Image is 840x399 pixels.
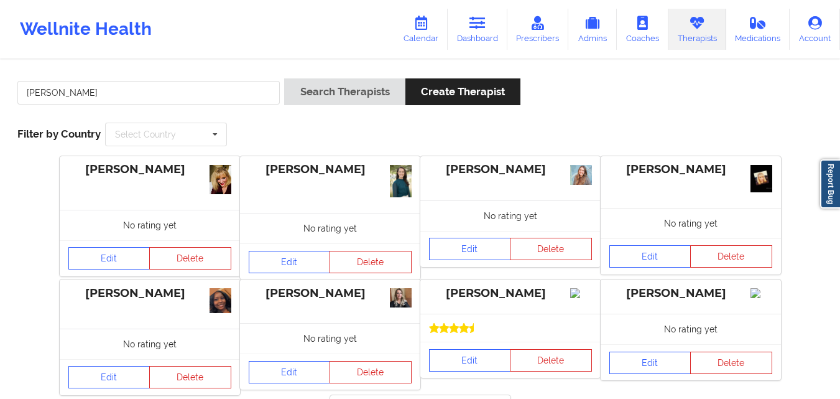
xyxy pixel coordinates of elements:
[609,352,691,374] a: Edit
[405,78,520,105] button: Create Therapist
[249,286,412,301] div: [PERSON_NAME]
[17,128,101,140] span: Filter by Country
[149,366,231,388] button: Delete
[249,361,331,383] a: Edit
[570,288,592,298] img: Image%2Fplaceholer-image.png
[750,288,772,298] img: Image%2Fplaceholer-image.png
[390,165,412,198] img: Shannon-Stern-18072---small_copy.jpeg
[609,245,691,268] a: Edit
[690,245,772,268] button: Delete
[249,162,412,177] div: [PERSON_NAME]
[60,210,240,240] div: No rating yet
[601,314,781,344] div: No rating yet
[570,165,592,185] img: OP9ef5BmCbKD8k2-rMwR19F6eF-NTvJjzIfUG2qEUGY.jpeg
[68,162,231,177] div: [PERSON_NAME]
[115,130,176,139] div: Select Country
[429,349,511,372] a: Edit
[668,9,726,50] a: Therapists
[609,286,772,301] div: [PERSON_NAME]
[429,238,511,260] a: Edit
[420,200,601,231] div: No rating yet
[609,162,772,177] div: [PERSON_NAME]
[510,349,592,372] button: Delete
[60,329,240,359] div: No rating yet
[750,165,772,192] img: bc142016-1f0e-44d2-8f96-5e3f6422bc7d59095A0F-0B0D-4C3B-B763-6330F0A39792.jpeg
[510,238,592,260] button: Delete
[394,9,448,50] a: Calendar
[448,9,507,50] a: Dashboard
[601,208,781,238] div: No rating yet
[17,81,280,105] input: Search Keywords
[726,9,790,50] a: Medications
[68,366,150,388] a: Edit
[149,247,231,270] button: Delete
[240,213,420,243] div: No rating yet
[690,352,772,374] button: Delete
[429,286,592,301] div: [PERSON_NAME]
[330,251,412,273] button: Delete
[249,251,331,273] a: Edit
[240,323,420,354] div: No rating yet
[568,9,617,50] a: Admins
[284,78,405,105] button: Search Therapists
[210,165,231,194] img: c4ccde13-9037-4bfc-893d-a172a1316218IMG_5028.jpeg
[68,247,150,270] a: Edit
[330,361,412,383] button: Delete
[68,286,231,301] div: [PERSON_NAME]
[617,9,668,50] a: Coaches
[820,159,840,209] a: Report Bug
[390,288,412,307] img: IMG_3493.jpeg
[210,288,231,312] img: View_recent_photos_(3).png
[429,162,592,177] div: [PERSON_NAME]
[790,9,840,50] a: Account
[507,9,569,50] a: Prescribers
